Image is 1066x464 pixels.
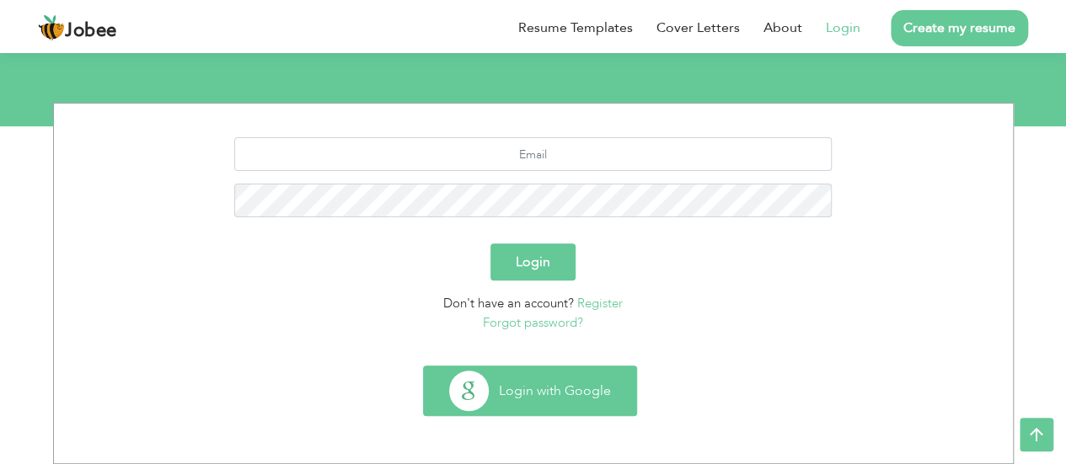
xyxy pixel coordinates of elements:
[483,314,583,331] a: Forgot password?
[443,295,574,312] span: Don't have an account?
[518,18,633,38] a: Resume Templates
[826,18,860,38] a: Login
[763,18,802,38] a: About
[38,14,65,41] img: jobee.io
[424,366,636,415] button: Login with Google
[38,14,117,41] a: Jobee
[656,18,740,38] a: Cover Letters
[577,295,623,312] a: Register
[234,137,832,171] input: Email
[891,10,1028,46] a: Create my resume
[490,243,576,280] button: Login
[65,22,117,40] span: Jobee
